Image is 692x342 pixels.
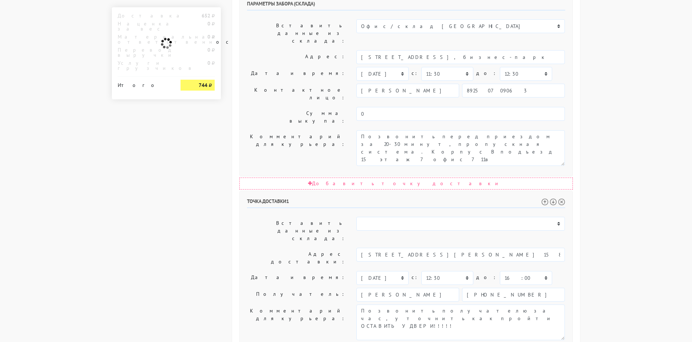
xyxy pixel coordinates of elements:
[239,178,573,190] div: Добавить точку доставки
[476,271,497,284] label: до:
[242,130,351,166] label: Комментарий для курьера:
[356,305,565,340] textarea: Позвонить получателю за час
[356,84,459,98] input: Имя
[247,1,565,11] h6: Параметры забора (склада)
[412,67,418,80] label: c:
[242,67,351,81] label: Дата и время:
[112,47,175,57] div: Перевод выручки
[242,107,351,127] label: Сумма выкупа:
[242,305,351,340] label: Комментарий для курьера:
[160,37,173,50] img: ajax-loader.gif
[242,19,351,47] label: Вставить данные из склада:
[112,21,175,31] div: Наценка за вес
[462,84,565,98] input: Телефон
[112,60,175,71] div: Услуги грузчиков
[476,67,497,80] label: до:
[112,34,175,44] div: Материальная ответственность
[242,217,351,245] label: Вставить данные из склада:
[242,84,351,104] label: Контактное лицо:
[247,198,565,208] h6: Точка доставки
[356,288,459,302] input: Имя
[356,130,565,166] textarea: Позвонить перед приездом за 20-30 минут, пропускная система. Корпус В подъезд 15 этаж 7 офис 711в
[412,271,418,284] label: c:
[462,288,565,302] input: Телефон
[112,13,175,18] div: Доставка
[286,198,289,204] span: 1
[242,248,351,268] label: Адрес доставки:
[242,271,351,285] label: Дата и время:
[242,50,351,64] label: Адрес:
[118,80,170,88] div: Итого
[199,82,207,88] strong: 744
[242,288,351,302] label: Получатель:
[202,12,210,19] strong: 652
